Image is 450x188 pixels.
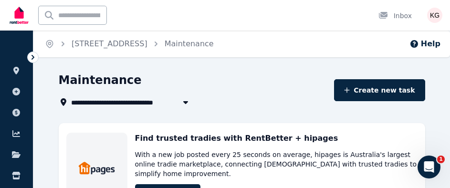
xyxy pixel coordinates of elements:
[334,79,425,101] button: Create new task
[409,38,440,50] button: Help
[78,160,115,177] img: Trades & Maintenance
[165,39,214,48] a: Maintenance
[33,31,225,57] nav: Breadcrumb
[72,39,147,48] a: [STREET_ADDRESS]
[437,156,445,163] span: 1
[378,11,412,21] div: Inbox
[59,73,142,88] h1: Maintenance
[8,3,31,27] img: RentBetter
[418,156,440,178] iframe: Intercom live chat
[135,150,418,178] p: With a new job posted every 25 seconds on average, hipages is Australia's largest online tradie m...
[135,133,338,144] h3: Find trusted tradies with RentBetter + hipages
[427,8,442,23] img: Kim Gill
